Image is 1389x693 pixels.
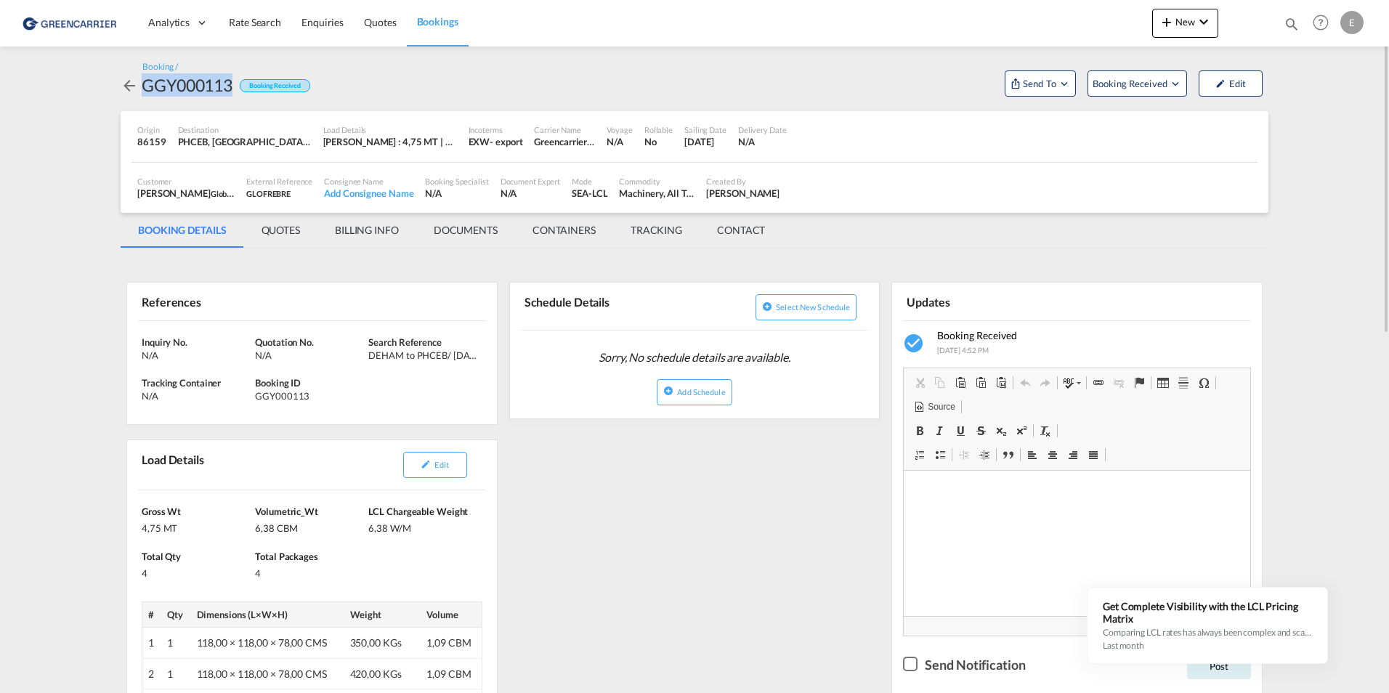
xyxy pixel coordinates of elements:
[240,79,309,93] div: Booking Received
[1194,373,1214,392] a: Insert Special Character
[910,421,930,440] a: Bold (Ctrl+B)
[142,389,251,402] div: N/A
[937,329,1017,341] span: Booking Received
[930,445,950,464] a: Insert/Remove Bulleted List
[178,124,312,135] div: Destination
[138,288,309,314] div: References
[684,124,726,135] div: Sailing Date
[142,506,181,517] span: Gross Wt
[738,124,787,135] div: Delivery Date
[1059,373,1085,392] a: Spell Check As You Type
[930,421,950,440] a: Italic (Ctrl+I)
[593,344,796,371] span: Sorry, No schedule details are available.
[572,176,607,187] div: Mode
[137,176,235,187] div: Customer
[368,349,478,362] div: DEHAM to PHCEB/ 20 September, 2025
[161,628,191,659] td: 1
[142,658,161,689] td: 2
[255,377,301,389] span: Booking ID
[142,377,221,389] span: Tracking Container
[246,189,291,198] span: GLOFREBRE
[904,471,1250,616] iframe: Editor, editor2
[971,373,991,392] a: Paste as plain text (Ctrl+Shift+V)
[1022,445,1042,464] a: Align Left
[903,332,926,355] md-icon: icon-checkbox-marked-circle
[930,373,950,392] a: Copy (Ctrl+C)
[121,213,782,248] md-pagination-wrapper: Use the left and right arrow keys to navigate between tabs
[756,294,857,320] button: icon-plus-circleSelect new schedule
[950,373,971,392] a: Paste (Ctrl+V)
[910,397,959,416] a: Source
[417,15,458,28] span: Bookings
[1093,76,1169,91] span: Booking Received
[490,135,522,148] div: - export
[426,668,471,680] span: 1,09 CBM
[142,602,161,628] th: #
[324,176,413,187] div: Consignee Name
[572,187,607,200] div: SEA-LCL
[244,213,317,248] md-tab-item: QUOTES
[142,563,251,580] div: 4
[903,654,1025,674] md-checkbox: Checkbox No Ink
[534,124,595,135] div: Carrier Name
[657,379,732,405] button: icon-plus-circleAdd Schedule
[607,124,632,135] div: Voyage
[910,373,930,392] a: Cut (Ctrl+X)
[1340,11,1364,34] div: E
[644,135,673,148] div: No
[1152,9,1218,38] button: icon-plus 400-fgNewicon-chevron-down
[619,187,694,200] div: Machinery, All Types
[1088,70,1187,97] button: Open demo menu
[926,401,955,413] span: Source
[255,336,314,348] span: Quotation No.
[161,658,191,689] td: 1
[776,302,850,312] span: Select new schedule
[255,349,365,362] div: N/A
[148,15,190,30] span: Analytics
[191,602,344,628] th: Dimensions (L×W×H)
[425,187,488,200] div: N/A
[613,213,700,248] md-tab-item: TRACKING
[324,187,413,200] div: Add Consignee Name
[1129,373,1149,392] a: Anchor
[421,602,482,628] th: Volume
[1158,16,1212,28] span: New
[521,288,692,324] div: Schedule Details
[137,135,166,148] div: 86159
[619,176,694,187] div: Commodity
[211,187,377,199] span: Global Freight Management Deutschland GmbH
[1158,13,1175,31] md-icon: icon-plus 400-fg
[142,518,251,535] div: 4,75 MT
[364,16,396,28] span: Quotes
[925,656,1025,674] div: Send Notification
[1088,373,1109,392] a: Link (Ctrl+K)
[1153,373,1173,392] a: Table
[607,135,632,148] div: N/A
[142,349,251,362] div: N/A
[1035,373,1056,392] a: Redo (Ctrl+Y)
[138,446,210,484] div: Load Details
[142,628,161,659] td: 1
[700,213,782,248] md-tab-item: CONTACT
[706,187,779,200] div: Heino Juschas
[323,124,457,135] div: Load Details
[142,61,178,73] div: Booking /
[368,518,478,535] div: 6,38 W/M
[684,135,726,148] div: 20 Sep 2025
[937,346,989,354] span: [DATE] 4:52 PM
[1035,421,1056,440] a: Remove Format
[197,636,327,649] span: 118,00 × 118,00 × 78,00 CMS
[950,421,971,440] a: Underline (Ctrl+U)
[1011,421,1032,440] a: Superscript
[255,506,318,517] span: Volumetric_Wt
[1284,16,1300,32] md-icon: icon-magnify
[501,187,561,200] div: N/A
[910,445,930,464] a: Insert/Remove Numbered List
[469,124,523,135] div: Incoterms
[368,336,441,348] span: Search Reference
[991,421,1011,440] a: Subscript
[350,668,402,680] span: 420,00 KGs
[229,16,281,28] span: Rate Search
[426,636,471,649] span: 1,09 CBM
